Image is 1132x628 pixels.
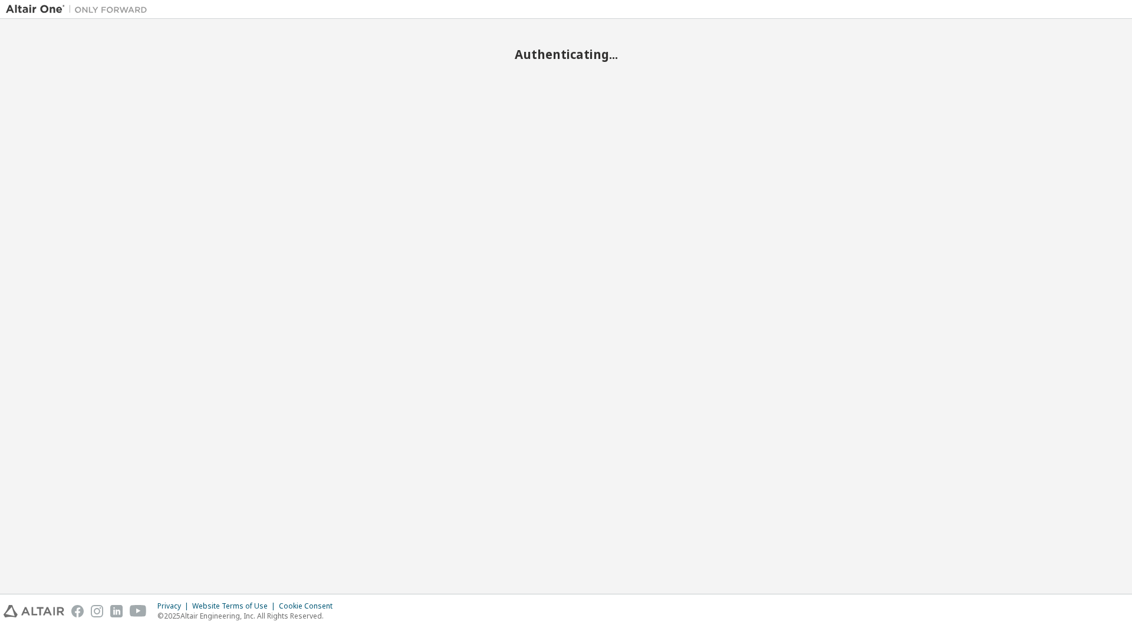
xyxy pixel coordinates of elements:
div: Website Terms of Use [192,601,279,611]
img: facebook.svg [71,605,84,617]
img: instagram.svg [91,605,103,617]
h2: Authenticating... [6,47,1126,62]
img: altair_logo.svg [4,605,64,617]
img: Altair One [6,4,153,15]
p: © 2025 Altair Engineering, Inc. All Rights Reserved. [157,611,340,621]
div: Privacy [157,601,192,611]
div: Cookie Consent [279,601,340,611]
img: youtube.svg [130,605,147,617]
img: linkedin.svg [110,605,123,617]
